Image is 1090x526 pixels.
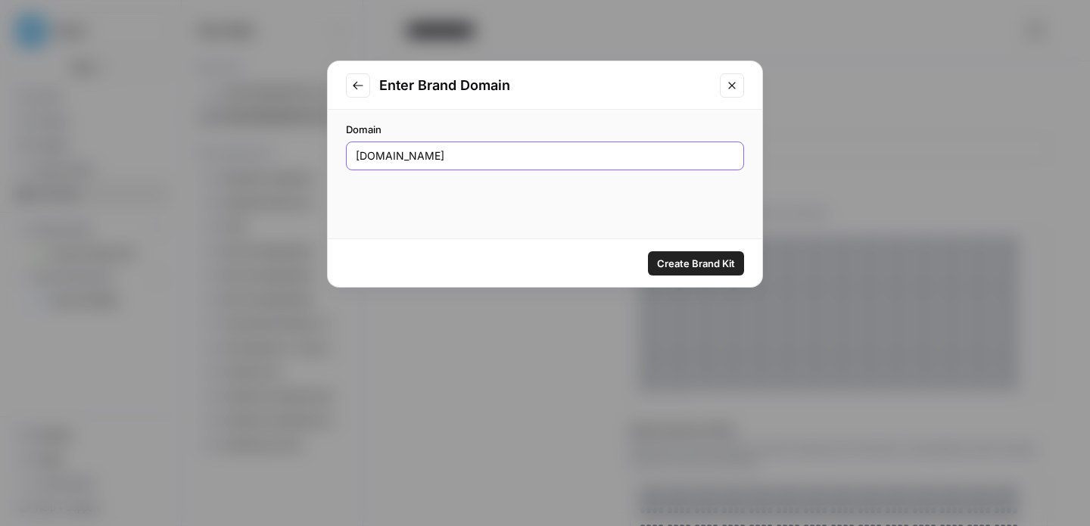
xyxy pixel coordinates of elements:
[346,122,744,137] label: Domain
[657,256,735,271] span: Create Brand Kit
[346,73,370,98] button: Go to previous step
[356,148,734,163] input: www.example.com
[720,73,744,98] button: Close modal
[648,251,744,275] button: Create Brand Kit
[379,75,711,96] h2: Enter Brand Domain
